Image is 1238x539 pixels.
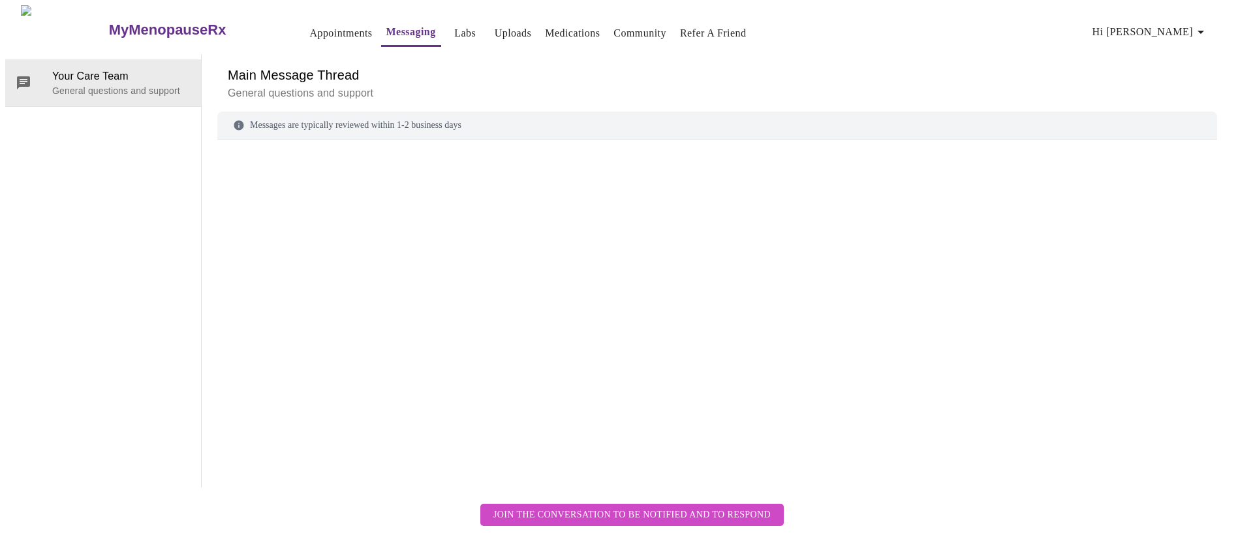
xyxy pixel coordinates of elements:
button: Appointments [304,20,377,46]
a: Community [613,24,666,42]
a: Appointments [309,24,372,42]
h3: MyMenopauseRx [109,22,226,38]
button: Medications [540,20,605,46]
div: Messages are typically reviewed within 1-2 business days [217,112,1217,140]
div: Your Care TeamGeneral questions and support [5,59,201,106]
a: MyMenopauseRx [107,7,278,53]
a: Refer a Friend [680,24,747,42]
button: Community [608,20,672,46]
button: Messaging [381,19,441,47]
img: MyMenopauseRx Logo [21,5,107,54]
span: Your Care Team [52,69,191,84]
p: General questions and support [52,84,191,97]
a: Labs [454,24,476,42]
a: Messaging [386,23,436,41]
a: Medications [545,24,600,42]
span: Hi [PERSON_NAME] [1092,23,1209,41]
button: Labs [444,20,486,46]
h6: Main Message Thread [228,65,1207,85]
a: Uploads [495,24,532,42]
button: Uploads [489,20,537,46]
p: General questions and support [228,85,1207,101]
button: Refer a Friend [675,20,752,46]
button: Hi [PERSON_NAME] [1087,19,1214,45]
